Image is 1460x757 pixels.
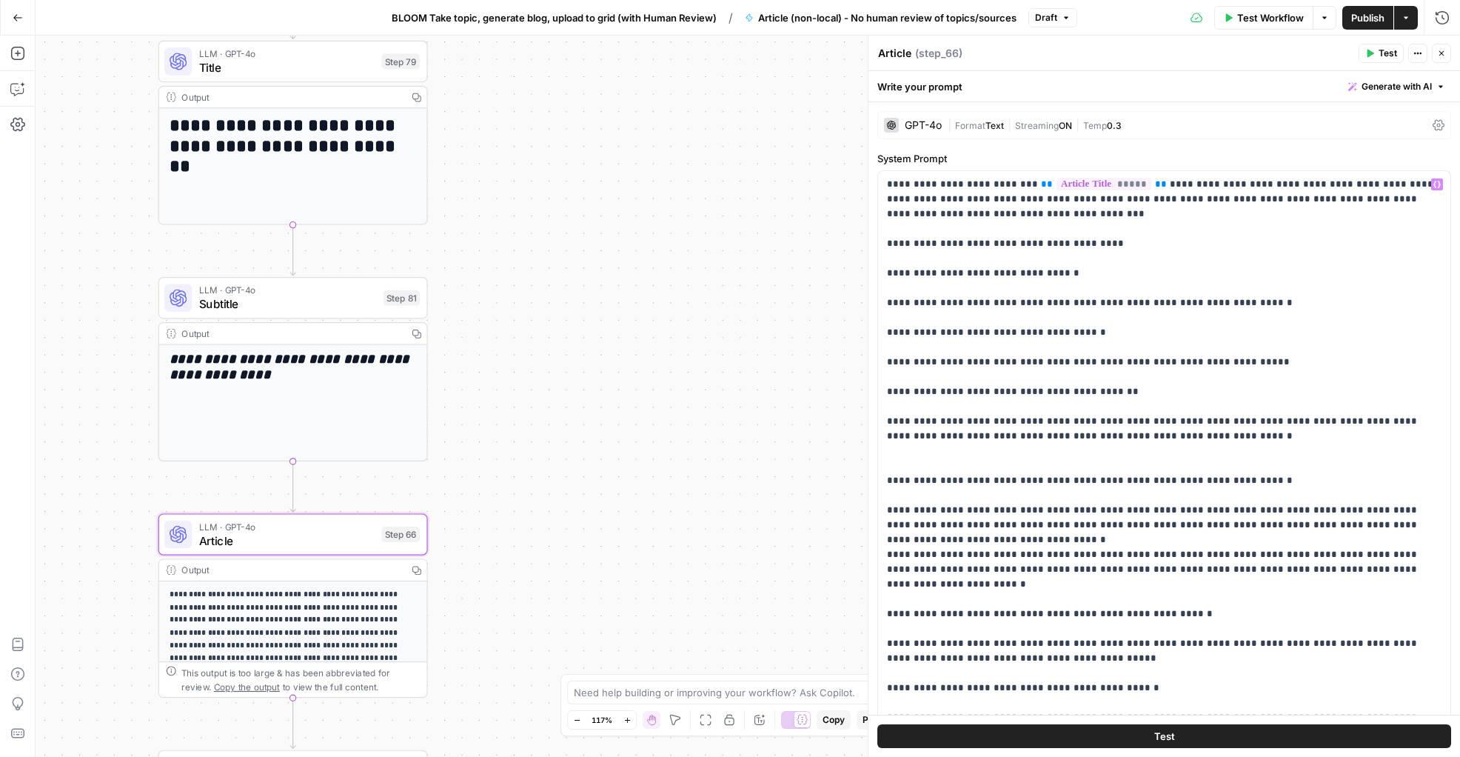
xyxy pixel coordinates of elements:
span: | [948,117,955,132]
span: ( step_66 ) [915,46,962,61]
span: LLM · GPT-4o [199,520,375,534]
span: 0.3 [1107,120,1122,131]
div: Output [181,327,401,341]
span: Publish [1351,10,1384,25]
button: Test [1359,44,1404,63]
span: LLM · GPT-4o [199,283,376,297]
span: Article (non-local) - No human review of topics/sources [758,10,1017,25]
label: System Prompt [877,151,1451,166]
span: ON [1059,120,1072,131]
span: Article [199,532,375,549]
span: Generate with AI [1362,80,1432,93]
span: Copy the output [214,681,280,692]
span: LLM · GPT-4o [199,47,375,61]
g: Edge from step_79 to step_81 [290,225,295,276]
div: This output is too large & has been abbreviated for review. to view the full content. [181,666,420,694]
span: Copy [823,713,845,727]
span: Temp [1083,120,1107,131]
div: Step 81 [384,290,420,306]
span: Test [1379,47,1397,60]
button: Test [877,724,1451,748]
span: 117% [592,714,612,726]
button: Paste [857,710,893,730]
g: Edge from step_66 to step_69 [290,698,295,748]
button: Draft [1028,8,1077,27]
span: Streaming [1015,120,1059,131]
span: Title [199,59,375,76]
span: Test [1154,729,1175,744]
button: Publish [1342,6,1393,30]
div: Write your prompt [868,71,1460,101]
button: Copy [817,710,851,730]
div: Output [181,90,401,104]
span: | [1072,117,1083,132]
button: Article (non-local) - No human review of topics/sources [736,6,1025,30]
button: Test Workflow [1214,6,1313,30]
span: Subtitle [199,296,376,313]
textarea: Article [878,46,911,61]
g: Edge from step_81 to step_66 [290,461,295,512]
div: Output [181,563,401,577]
span: Test Workflow [1237,10,1304,25]
div: Step 66 [381,527,420,542]
span: | [1004,117,1015,132]
span: Text [985,120,1004,131]
div: GPT-4o [905,120,942,130]
span: / [729,9,733,27]
div: Step 79 [381,53,420,69]
span: BLOOM Take topic, generate blog, upload to grid (with Human Review) [392,10,717,25]
button: Generate with AI [1342,77,1451,96]
span: Draft [1035,11,1057,24]
button: BLOOM Take topic, generate blog, upload to grid (with Human Review) [383,6,726,30]
span: Format [955,120,985,131]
